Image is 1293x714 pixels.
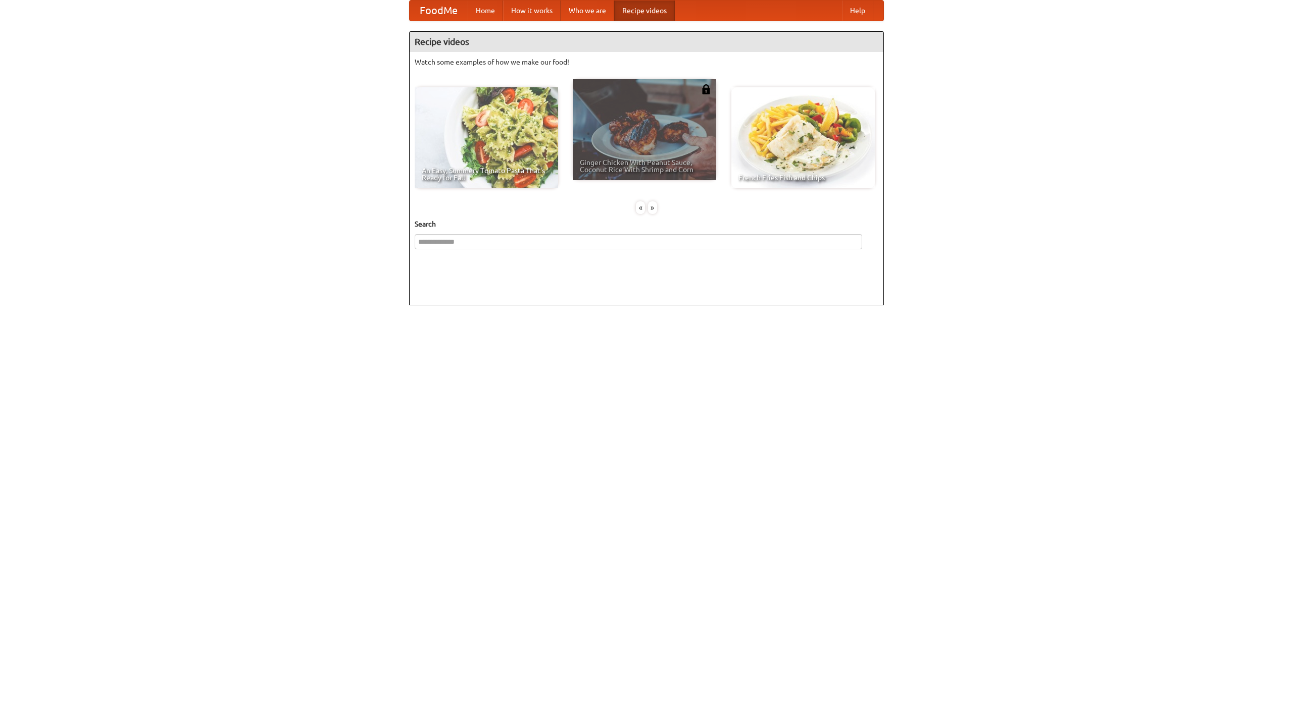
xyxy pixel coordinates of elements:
[410,1,468,21] a: FoodMe
[738,174,868,181] span: French Fries Fish and Chips
[415,57,878,67] p: Watch some examples of how we make our food!
[648,201,657,214] div: »
[503,1,561,21] a: How it works
[468,1,503,21] a: Home
[422,167,551,181] span: An Easy, Summery Tomato Pasta That's Ready for Fall
[731,87,875,188] a: French Fries Fish and Chips
[415,87,558,188] a: An Easy, Summery Tomato Pasta That's Ready for Fall
[842,1,873,21] a: Help
[415,219,878,229] h5: Search
[614,1,675,21] a: Recipe videos
[636,201,645,214] div: «
[561,1,614,21] a: Who we are
[701,84,711,94] img: 483408.png
[410,32,883,52] h4: Recipe videos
